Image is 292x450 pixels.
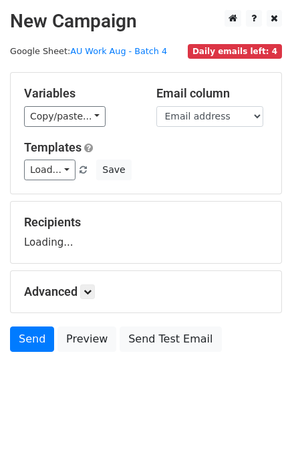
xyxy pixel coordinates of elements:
a: Send Test Email [120,326,221,352]
h2: New Campaign [10,10,282,33]
h5: Email column [156,86,269,101]
a: Daily emails left: 4 [188,46,282,56]
div: Loading... [24,215,268,250]
a: AU Work Aug - Batch 4 [70,46,167,56]
h5: Variables [24,86,136,101]
a: Preview [57,326,116,352]
button: Save [96,160,131,180]
a: Load... [24,160,76,180]
span: Daily emails left: 4 [188,44,282,59]
h5: Advanced [24,284,268,299]
a: Send [10,326,54,352]
small: Google Sheet: [10,46,167,56]
a: Copy/paste... [24,106,106,127]
h5: Recipients [24,215,268,230]
a: Templates [24,140,82,154]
